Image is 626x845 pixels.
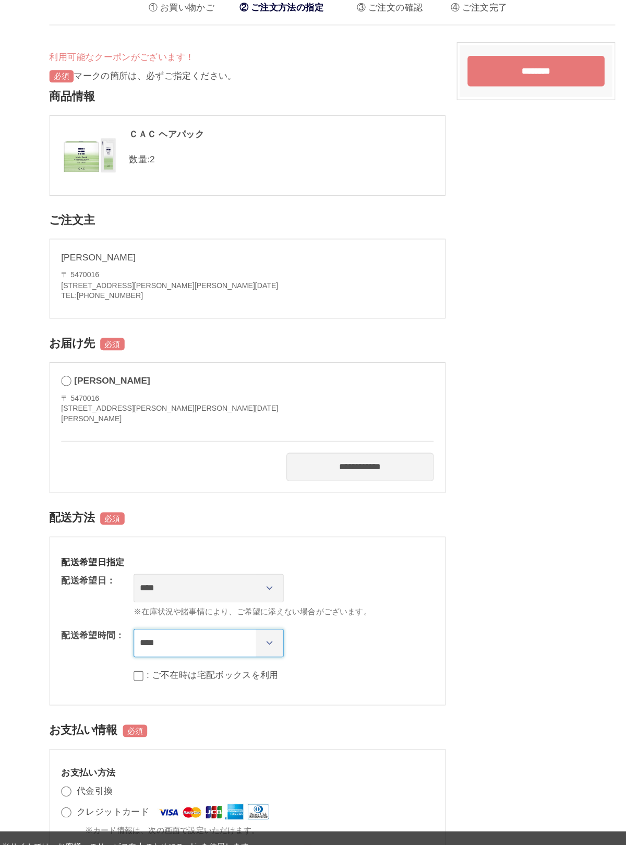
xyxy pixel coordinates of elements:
h2: 商品情報 [52,105,417,129]
span: ※カード情報は、次の画面で設定いただけます。 [85,788,246,799]
a: [PHONE_NUMBER] [77,297,138,305]
dt: 配送希望日： [63,557,113,570]
h2: ご注文主 [52,219,417,244]
p: 数量: [63,169,406,182]
li: ご注文の確認 [328,22,396,43]
dt: 配送希望時間： [63,608,122,621]
h3: お支払い方法 [63,735,406,746]
label: クレジットカード [77,772,144,781]
a: Cookieポリシー [60,826,112,835]
h2: 配送方法 [52,493,417,518]
label: : ご不在時は宅配ボックスを利用 [142,646,263,655]
div: ＣＡＣ ヘアパック [63,146,406,159]
address: 〒 5470016 [STREET_ADDRESS][PERSON_NAME][PERSON_NAME][DATE] [PERSON_NAME] [63,391,263,420]
h3: 配送希望日指定 [63,541,406,552]
div: 承諾する [565,811,617,829]
li: お買い物かご [136,22,204,43]
p: [PERSON_NAME] [63,259,406,272]
p: マークの箇所は、必ずご指定ください。 [52,92,417,105]
label: 代金引換 [77,753,111,761]
span: 2 [145,171,149,180]
img: 060406.jpg [63,146,115,198]
span: ※在庫状況や諸事情により、ご希望に添えない場合がございます。 [130,587,406,598]
h2: お届け先 [52,332,417,357]
li: ご注文方法の指定 [222,25,310,46]
h2: お支払い情報 [52,689,417,713]
address: 〒 5470016 [STREET_ADDRESS][PERSON_NAME][PERSON_NAME][DATE] TEL: [63,277,406,306]
p: 利用可能なクーポンがございます！ [52,75,417,87]
li: ご注文完了 [414,22,474,43]
div: 当サイトでは、お客様へのサービス向上のためにCookieを使用します。 「承諾する」をクリックするか閲覧を続けるとCookieに同意したことになります。 詳細はこちらの をクリックしてください。 [9,803,280,836]
img: クレジットカード [152,769,255,785]
span: [PERSON_NAME] [75,375,145,384]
